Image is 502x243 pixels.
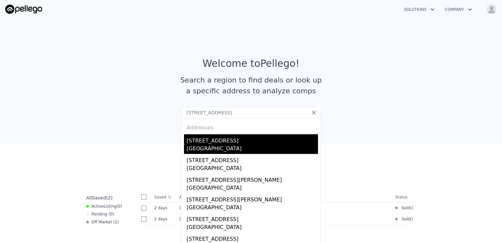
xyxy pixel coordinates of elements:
[187,154,318,164] div: [STREET_ADDRESS]
[187,164,318,174] div: [GEOGRAPHIC_DATA]
[399,4,440,15] button: Solutions
[154,216,174,222] time: 2025-09-26 01:26
[398,205,412,211] span: Sold (
[84,164,418,176] div: Saved Properties
[92,204,122,209] span: Active ( 0 )
[86,212,114,217] div: Pending ( 0 )
[398,216,412,222] span: Sold (
[152,192,177,202] th: Saved
[177,192,393,203] th: Address
[203,58,300,69] div: Welcome to Pellego !
[187,223,318,233] div: [GEOGRAPHIC_DATA]
[411,205,413,211] span: )
[187,193,318,204] div: [STREET_ADDRESS][PERSON_NAME]
[5,5,42,14] img: Pellego
[393,192,416,203] th: Status
[187,213,318,223] div: [STREET_ADDRESS]
[178,75,324,96] div: Search a region to find deals or look up a specific address to analyze comps
[184,119,318,134] div: Addresses
[187,233,318,243] div: [STREET_ADDRESS]
[181,107,321,119] input: Search an address or region...
[187,184,318,193] div: [GEOGRAPHIC_DATA]
[187,204,318,213] div: [GEOGRAPHIC_DATA]
[440,4,477,15] button: Company
[411,216,413,222] span: )
[92,195,106,200] span: Saved
[187,145,318,154] div: [GEOGRAPHIC_DATA]
[154,205,174,211] time: 2025-09-26 05:15
[104,204,117,209] span: Listing
[179,217,218,221] span: [STREET_ADDRESS]
[187,174,318,184] div: [STREET_ADDRESS][PERSON_NAME]
[86,219,119,225] div: Off Market ( 2 )
[179,206,218,210] span: [STREET_ADDRESS]
[86,195,112,201] div: All ( 2 )
[486,4,497,14] img: avatar
[187,134,318,145] div: [STREET_ADDRESS]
